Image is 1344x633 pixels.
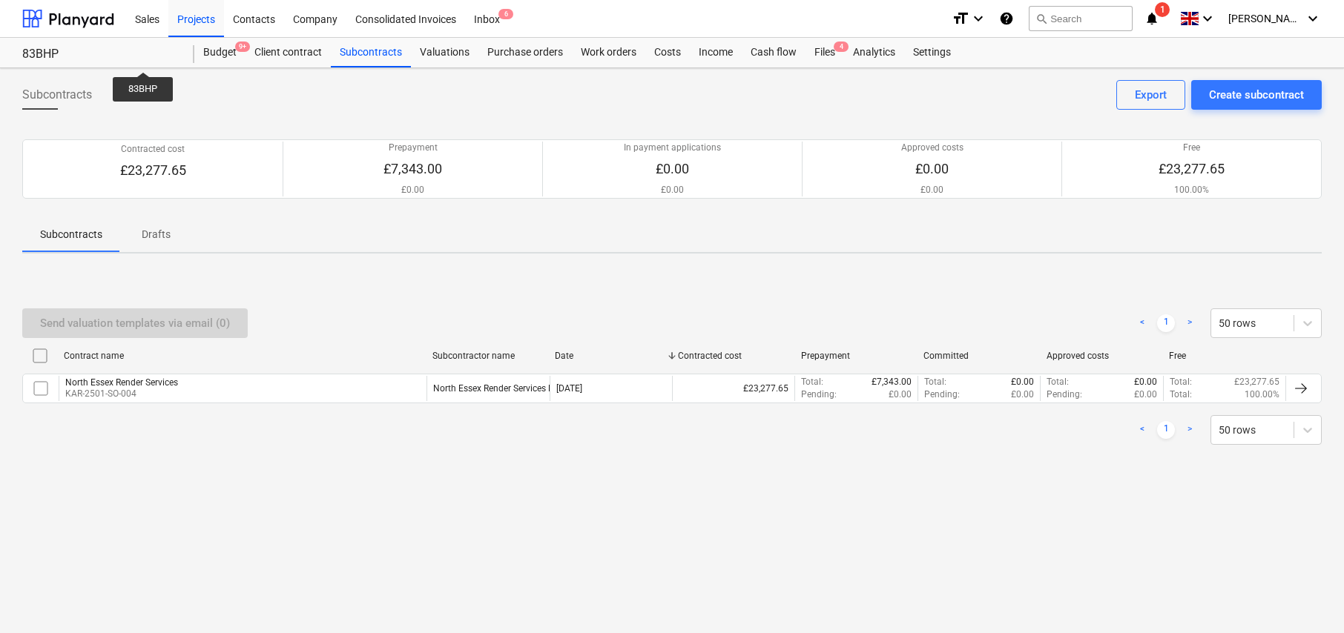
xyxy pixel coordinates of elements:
[1155,2,1170,17] span: 1
[331,38,411,67] a: Subcontracts
[1157,314,1175,332] a: Page 1 is your current page
[924,388,960,401] p: Pending :
[65,388,178,400] p: KAR-2501-SO-004
[1181,421,1199,439] a: Next page
[1133,421,1151,439] a: Previous page
[22,86,92,104] span: Subcontracts
[1135,85,1167,105] div: Export
[555,351,666,361] div: Date
[1029,6,1133,31] button: Search
[672,376,794,401] div: £23,277.65
[478,38,572,67] a: Purchase orders
[411,38,478,67] a: Valuations
[1047,388,1082,401] p: Pending :
[1304,10,1322,27] i: keyboard_arrow_down
[624,160,721,178] p: £0.00
[1035,13,1047,24] span: search
[901,142,963,154] p: Approved costs
[194,38,246,67] div: Budget
[904,38,960,67] a: Settings
[1116,80,1185,110] button: Export
[969,10,987,27] i: keyboard_arrow_down
[678,351,789,361] div: Contracted cost
[1011,376,1034,388] p: £0.00
[1011,388,1034,401] p: £0.00
[1234,376,1279,388] p: £23,277.65
[1159,160,1225,178] p: £23,277.65
[572,38,645,67] a: Work orders
[120,143,186,156] p: Contracted cost
[1133,314,1151,332] a: Previous page
[235,42,250,52] span: 9+
[433,383,561,394] div: North Essex Render Services Ltd
[806,38,844,67] a: Files4
[801,388,837,401] p: Pending :
[1181,314,1199,332] a: Next page
[952,10,969,27] i: format_size
[624,184,721,196] p: £0.00
[999,10,1014,27] i: Knowledge base
[844,38,904,67] a: Analytics
[924,376,946,388] p: Total :
[742,38,806,67] a: Cash flow
[801,351,912,361] div: Prepayment
[1209,85,1304,105] div: Create subcontract
[806,38,844,67] div: Files
[1134,376,1157,388] p: £0.00
[690,38,742,67] a: Income
[923,351,1035,361] div: Committed
[1047,351,1158,361] div: Approved costs
[194,38,246,67] a: Budget9+
[1159,142,1225,154] p: Free
[1170,388,1192,401] p: Total :
[1047,376,1069,388] p: Total :
[432,351,544,361] div: Subcontractor name
[645,38,690,67] a: Costs
[1191,80,1322,110] button: Create subcontract
[383,160,442,178] p: £7,343.00
[120,162,186,179] p: £23,277.65
[1157,421,1175,439] a: Page 1 is your current page
[383,184,442,196] p: £0.00
[1199,10,1216,27] i: keyboard_arrow_down
[40,227,102,242] p: Subcontracts
[1134,388,1157,401] p: £0.00
[1144,10,1159,27] i: notifications
[1169,351,1280,361] div: Free
[872,376,912,388] p: £7,343.00
[624,142,721,154] p: In payment applications
[138,227,174,242] p: Drafts
[22,47,177,62] div: 83BHP
[498,9,513,19] span: 6
[65,377,178,388] div: North Essex Render Services
[1170,376,1192,388] p: Total :
[889,388,912,401] p: £0.00
[1245,388,1279,401] p: 100.00%
[1270,562,1344,633] iframe: Chat Widget
[801,376,823,388] p: Total :
[1228,13,1302,24] span: [PERSON_NAME]
[901,184,963,196] p: £0.00
[834,42,849,52] span: 4
[383,142,442,154] p: Prepayment
[64,351,421,361] div: Contract name
[901,160,963,178] p: £0.00
[1159,184,1225,196] p: 100.00%
[556,383,582,394] div: [DATE]
[246,38,331,67] a: Client contract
